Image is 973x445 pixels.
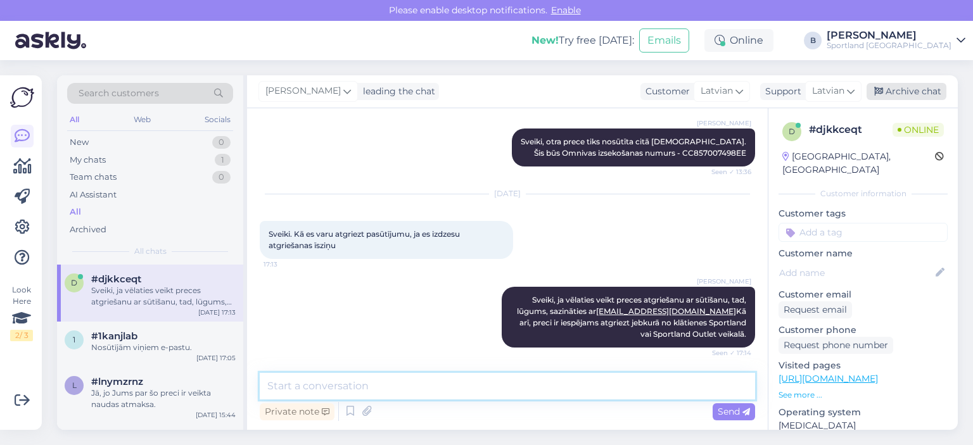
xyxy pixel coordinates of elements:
[697,118,751,128] span: [PERSON_NAME]
[779,389,948,401] p: See more ...
[202,111,233,128] div: Socials
[134,246,167,257] span: All chats
[517,295,748,339] span: Sveiki, ja vēlaties veikt preces atgriešanu ar sūtīšanu, tad, lūgums, sazināties ar Kā arī, preci...
[71,278,77,287] span: d
[264,260,311,269] span: 17:13
[704,348,751,358] span: Seen ✓ 17:14
[70,189,117,201] div: AI Assistant
[212,171,231,184] div: 0
[265,84,341,98] span: [PERSON_NAME]
[827,30,951,41] div: [PERSON_NAME]
[521,137,746,158] span: Sveiki, otra prece tiks nosūtīta citā [DEMOGRAPHIC_DATA]. Šis būs Omnivas izsekošanas numurs - CC...
[547,4,585,16] span: Enable
[718,406,750,417] span: Send
[789,127,795,136] span: d
[67,111,82,128] div: All
[196,353,236,363] div: [DATE] 17:05
[72,380,77,390] span: l
[70,171,117,184] div: Team chats
[91,330,137,342] span: #1kanjlab
[70,136,89,149] div: New
[760,85,801,98] div: Support
[91,387,236,410] div: Jā, jo Jums par šo preci ir veikta naudas atmaksa.
[91,342,236,353] div: Nosūtījām viņiem e-pastu.
[640,85,690,98] div: Customer
[531,34,559,46] b: New!
[701,84,733,98] span: Latvian
[827,41,951,51] div: Sportland [GEOGRAPHIC_DATA]
[779,223,948,242] input: Add a tag
[260,403,334,420] div: Private note
[73,335,75,344] span: 1
[531,33,634,48] div: Try free [DATE]:
[198,308,236,317] div: [DATE] 17:13
[196,410,236,420] div: [DATE] 15:44
[779,188,948,199] div: Customer information
[704,29,773,52] div: Online
[358,85,435,98] div: leading the chat
[79,87,159,100] span: Search customers
[269,229,462,250] span: Sveiki. Kā es varu atgriezt pasūtījumu, ja es izdzesu atgriešanas īsziņu
[779,359,948,372] p: Visited pages
[697,277,751,286] span: [PERSON_NAME]
[779,301,852,318] div: Request email
[704,167,751,177] span: Seen ✓ 13:36
[779,419,948,432] p: [MEDICAL_DATA]
[10,330,33,341] div: 2 / 3
[596,306,736,316] a: [EMAIL_ADDRESS][DOMAIN_NAME]
[827,30,965,51] a: [PERSON_NAME]Sportland [GEOGRAPHIC_DATA]
[779,266,933,280] input: Add name
[809,122,893,137] div: # djkkceqt
[779,373,878,384] a: [URL][DOMAIN_NAME]
[782,150,935,177] div: [GEOGRAPHIC_DATA], [GEOGRAPHIC_DATA]
[893,123,944,137] span: Online
[779,406,948,419] p: Operating system
[215,154,231,166] div: 1
[10,85,34,110] img: Askly Logo
[10,284,33,341] div: Look Here
[867,83,946,100] div: Archive chat
[779,247,948,260] p: Customer name
[779,337,893,354] div: Request phone number
[812,84,844,98] span: Latvian
[70,206,81,218] div: All
[779,323,948,337] p: Customer phone
[131,111,153,128] div: Web
[260,188,755,199] div: [DATE]
[779,288,948,301] p: Customer email
[70,223,106,236] div: Archived
[91,285,236,308] div: Sveiki, ja vēlaties veikt preces atgriešanu ar sūtīšanu, tad, lūgums, sazināties ar [EMAIL_ADDRES...
[779,207,948,220] p: Customer tags
[639,28,689,53] button: Emails
[91,376,143,387] span: #lnymzrnz
[70,154,106,166] div: My chats
[91,273,141,285] span: #djkkceqt
[212,136,231,149] div: 0
[804,32,822,49] div: B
